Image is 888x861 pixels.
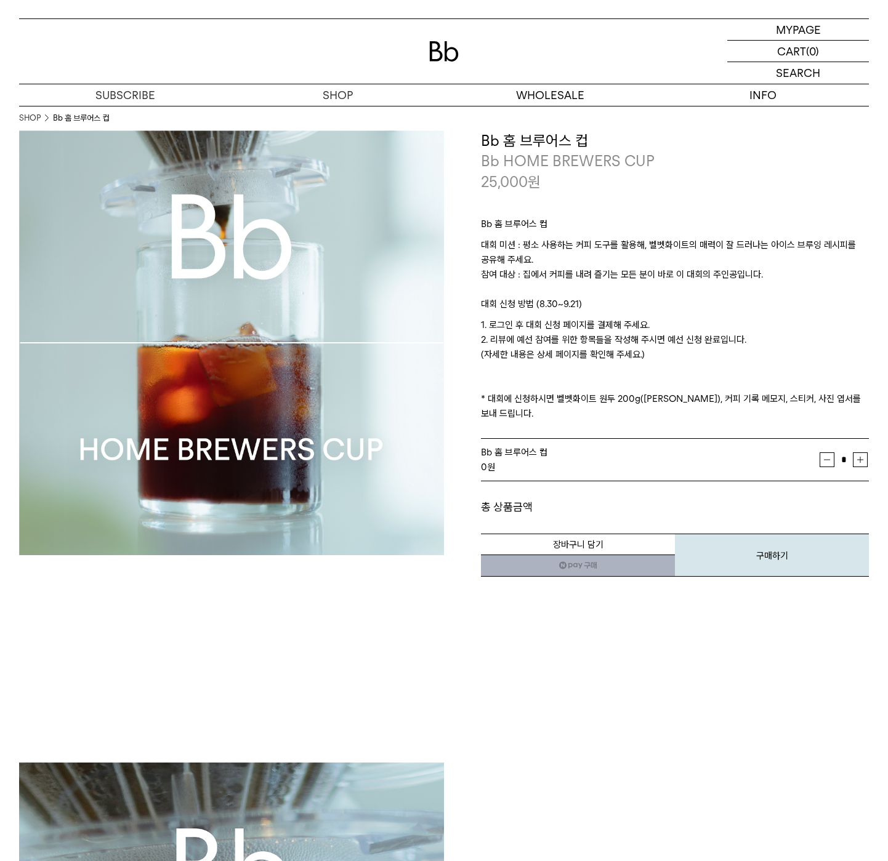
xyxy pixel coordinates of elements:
[776,19,821,40] p: MYPAGE
[776,62,820,84] p: SEARCH
[656,84,869,106] p: INFO
[481,217,869,238] p: Bb 홈 브루어스 컵
[53,112,109,124] li: Bb 홈 브루어스 컵
[481,555,675,577] a: 새창
[19,84,232,106] a: SUBSCRIBE
[806,41,819,62] p: (0)
[481,500,675,515] dt: 총 상품금액
[481,130,869,151] h3: Bb 홈 브루어스 컵
[429,41,459,62] img: 로고
[481,318,869,421] p: 1. 로그인 후 대회 신청 페이지를 결제해 주세요. 2. 리뷰에 예선 참여를 위한 항목들을 작성해 주시면 예선 신청 완료입니다. (자세한 내용은 상세 페이지를 확인해 주세요....
[727,19,869,41] a: MYPAGE
[19,112,41,124] a: SHOP
[481,462,487,473] strong: 0
[853,452,868,467] button: 증가
[481,238,869,297] p: 대회 미션 : 평소 사용하는 커피 도구를 활용해, 벨벳화이트의 매력이 잘 드러나는 아이스 브루잉 레시피를 공유해 주세요. 참여 대상 : 집에서 커피를 내려 즐기는 모든 분이 ...
[481,460,820,475] div: 원
[528,173,541,191] span: 원
[444,84,656,106] p: WHOLESALE
[820,452,834,467] button: 감소
[19,130,444,555] img: Bb 홈 브루어스 컵
[727,41,869,62] a: CART (0)
[481,151,869,172] p: Bb HOME BREWERS CUP
[675,534,869,577] button: 구매하기
[481,534,675,555] button: 장바구니 담기
[481,447,547,458] span: Bb 홈 브루어스 컵
[232,84,444,106] a: SHOP
[481,172,541,193] p: 25,000
[777,41,806,62] p: CART
[481,297,869,318] p: 대회 신청 방법 (8.30~9.21)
